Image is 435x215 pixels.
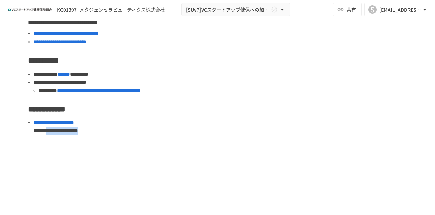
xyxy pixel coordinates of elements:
span: 共有 [347,6,356,13]
div: KC01397_メタジェンセラピューティクス株式会社 [57,6,165,13]
button: S[EMAIL_ADDRESS][DOMAIN_NAME] [364,3,432,16]
img: ZDfHsVrhrXUoWEWGWYf8C4Fv4dEjYTEDCNvmL73B7ox [8,4,52,15]
button: 共有 [333,3,362,16]
div: S [368,5,377,14]
div: [EMAIL_ADDRESS][DOMAIN_NAME] [379,5,421,14]
span: [SUv7]VCスタートアップ健保への加入申請手続き [186,5,269,14]
button: [SUv7]VCスタートアップ健保への加入申請手続き [181,3,290,16]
